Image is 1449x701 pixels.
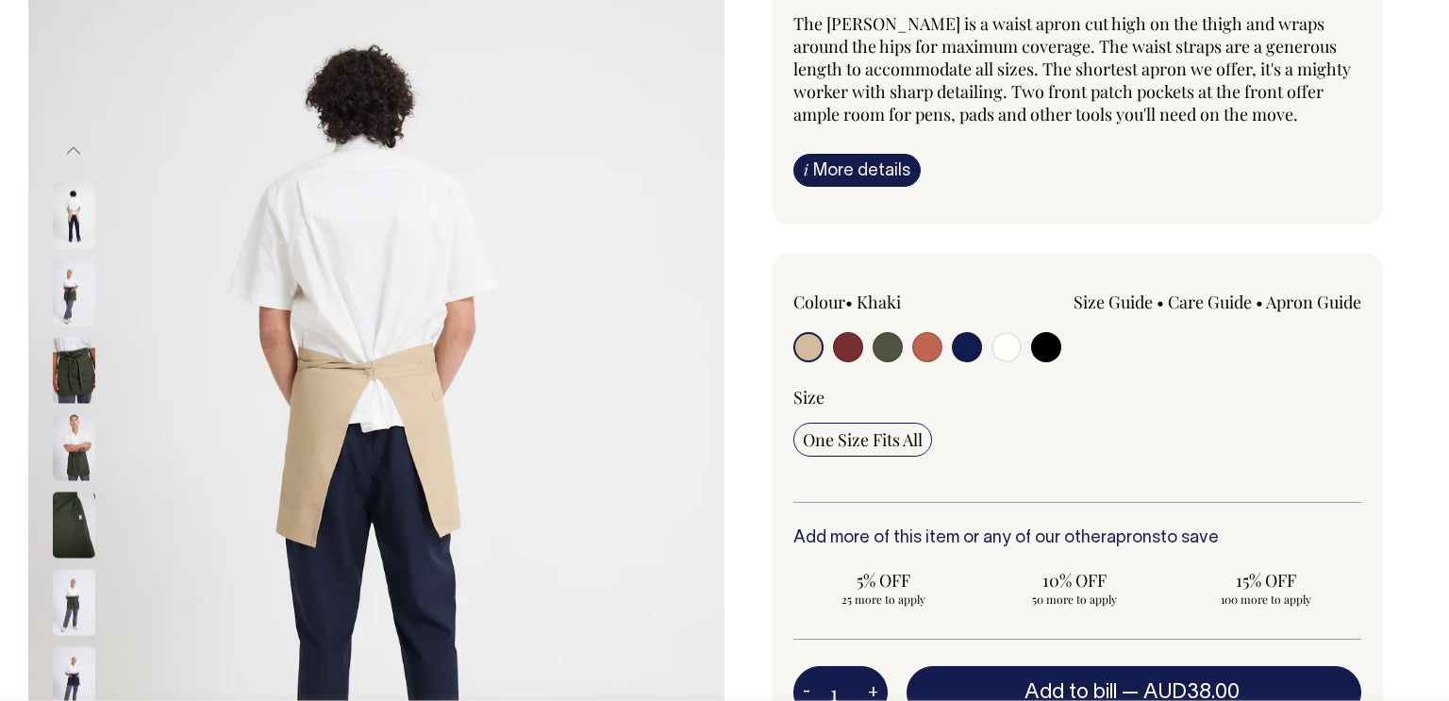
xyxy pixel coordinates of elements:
[1185,592,1346,607] span: 100 more to apply
[1175,563,1356,612] input: 15% OFF 100 more to apply
[53,569,95,635] img: olive
[803,569,964,592] span: 5% OFF
[845,291,853,313] span: •
[1168,291,1252,313] a: Care Guide
[53,259,95,325] img: olive
[793,154,921,187] a: iMore details
[1256,291,1263,313] span: •
[1266,291,1361,313] a: Apron Guide
[994,569,1156,592] span: 10% OFF
[793,291,1021,313] div: Colour
[994,592,1156,607] span: 50 more to apply
[53,492,95,558] img: olive
[53,337,95,403] img: olive
[1157,291,1164,313] span: •
[53,414,95,480] img: olive
[803,428,923,451] span: One Size Fits All
[985,563,1165,612] input: 10% OFF 50 more to apply
[1185,569,1346,592] span: 15% OFF
[793,12,1351,125] span: The [PERSON_NAME] is a waist apron cut high on the thigh and wraps around the hips for maximum co...
[1074,291,1153,313] a: Size Guide
[53,182,95,248] img: khaki
[804,159,808,179] span: i
[1107,530,1160,546] a: aprons
[793,386,1361,409] div: Size
[793,423,932,457] input: One Size Fits All
[59,129,88,172] button: Previous
[803,592,964,607] span: 25 more to apply
[857,291,901,313] label: Khaki
[793,563,974,612] input: 5% OFF 25 more to apply
[793,529,1361,548] h6: Add more of this item or any of our other to save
